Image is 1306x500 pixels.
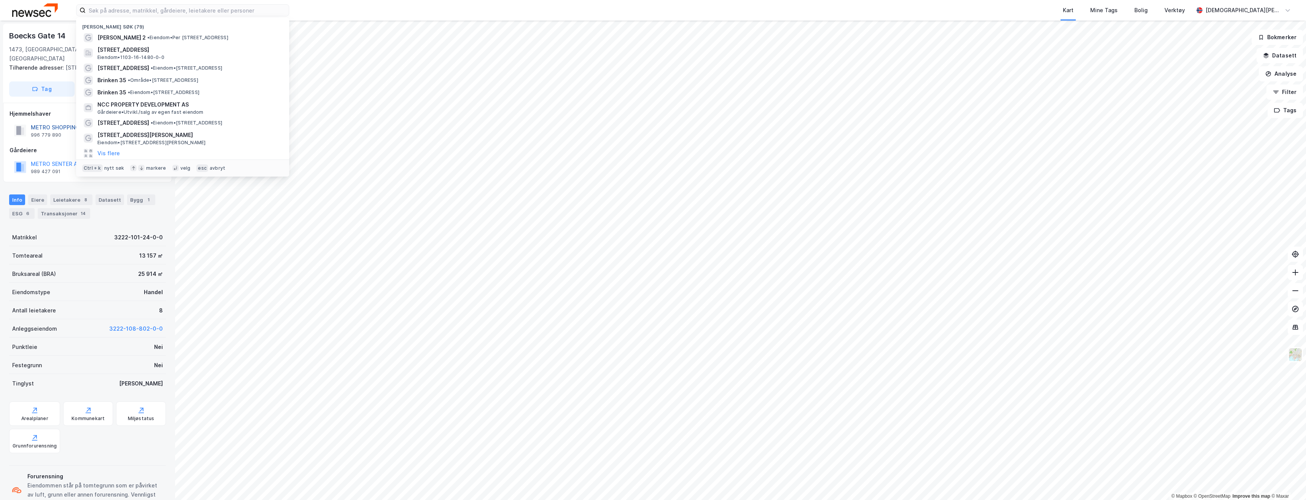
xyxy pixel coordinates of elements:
[147,35,228,41] span: Eiendom • Per [STREET_ADDRESS]
[12,324,57,333] div: Anleggseiendom
[159,306,163,315] div: 8
[31,169,61,175] div: 989 427 091
[96,194,124,205] div: Datasett
[1252,30,1303,45] button: Bokmerker
[145,196,152,204] div: 1
[180,165,191,171] div: velg
[128,77,130,83] span: •
[210,165,225,171] div: avbryt
[28,194,47,205] div: Eiere
[151,120,153,126] span: •
[82,196,89,204] div: 8
[1268,463,1306,500] iframe: Chat Widget
[38,208,90,219] div: Transaksjoner
[12,306,56,315] div: Antall leietakere
[12,269,56,279] div: Bruksareal (BRA)
[127,194,155,205] div: Bygg
[9,63,160,72] div: [STREET_ADDRESS]
[139,251,163,260] div: 13 157 ㎡
[1259,66,1303,81] button: Analyse
[31,132,61,138] div: 996 779 890
[82,164,103,172] div: Ctrl + k
[79,210,87,217] div: 14
[97,140,205,146] span: Eiendom • [STREET_ADDRESS][PERSON_NAME]
[1257,48,1303,63] button: Datasett
[114,233,163,242] div: 3222-101-24-0-0
[196,164,208,172] div: esc
[1266,84,1303,100] button: Filter
[97,118,149,127] span: [STREET_ADDRESS]
[154,361,163,370] div: Nei
[1090,6,1118,15] div: Mine Tags
[1164,6,1185,15] div: Verktøy
[1268,463,1306,500] div: Kontrollprogram for chat
[97,33,146,42] span: [PERSON_NAME] 2
[128,89,130,95] span: •
[144,288,163,297] div: Handel
[10,109,166,118] div: Hjemmelshaver
[1063,6,1073,15] div: Kart
[1194,494,1231,499] a: OpenStreetMap
[1171,494,1192,499] a: Mapbox
[97,131,280,140] span: [STREET_ADDRESS][PERSON_NAME]
[9,194,25,205] div: Info
[97,76,126,85] span: Brinken 35
[10,146,166,155] div: Gårdeiere
[13,443,57,449] div: Grunnforurensning
[1268,103,1303,118] button: Tags
[146,165,166,171] div: markere
[86,5,289,16] input: Søk på adresse, matrikkel, gårdeiere, leietakere eller personer
[104,165,124,171] div: nytt søk
[1134,6,1148,15] div: Bolig
[128,77,198,83] span: Område • [STREET_ADDRESS]
[154,342,163,352] div: Nei
[76,18,289,32] div: [PERSON_NAME] søk (79)
[9,30,67,42] div: Boecks Gate 14
[97,149,120,158] button: Vis flere
[97,100,280,109] span: NCC PROPERTY DEVELOPMENT AS
[27,472,163,481] div: Forurensning
[12,233,37,242] div: Matrikkel
[9,64,65,71] span: Tilhørende adresser:
[9,81,75,97] button: Tag
[9,45,123,63] div: 1473, [GEOGRAPHIC_DATA], [GEOGRAPHIC_DATA]
[119,379,163,388] div: [PERSON_NAME]
[1288,347,1303,362] img: Z
[9,208,35,219] div: ESG
[12,251,43,260] div: Tomteareal
[128,89,199,96] span: Eiendom • [STREET_ADDRESS]
[151,65,222,71] span: Eiendom • [STREET_ADDRESS]
[109,324,163,333] button: 3222-108-802-0-0
[97,64,149,73] span: [STREET_ADDRESS]
[128,416,154,422] div: Miljøstatus
[151,65,153,71] span: •
[72,416,105,422] div: Kommunekart
[24,210,32,217] div: 6
[12,361,42,370] div: Festegrunn
[151,120,222,126] span: Eiendom • [STREET_ADDRESS]
[12,342,37,352] div: Punktleie
[21,416,48,422] div: Arealplaner
[1206,6,1282,15] div: [DEMOGRAPHIC_DATA][PERSON_NAME]
[97,54,164,61] span: Eiendom • 1103-16-1480-0-0
[97,88,126,97] span: Brinken 35
[12,3,58,17] img: newsec-logo.f6e21ccffca1b3a03d2d.png
[1233,494,1270,499] a: Improve this map
[138,269,163,279] div: 25 914 ㎡
[97,109,204,115] span: Gårdeiere • Utvikl./salg av egen fast eiendom
[50,194,92,205] div: Leietakere
[97,45,280,54] span: [STREET_ADDRESS]
[12,379,34,388] div: Tinglyst
[147,35,150,40] span: •
[12,288,50,297] div: Eiendomstype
